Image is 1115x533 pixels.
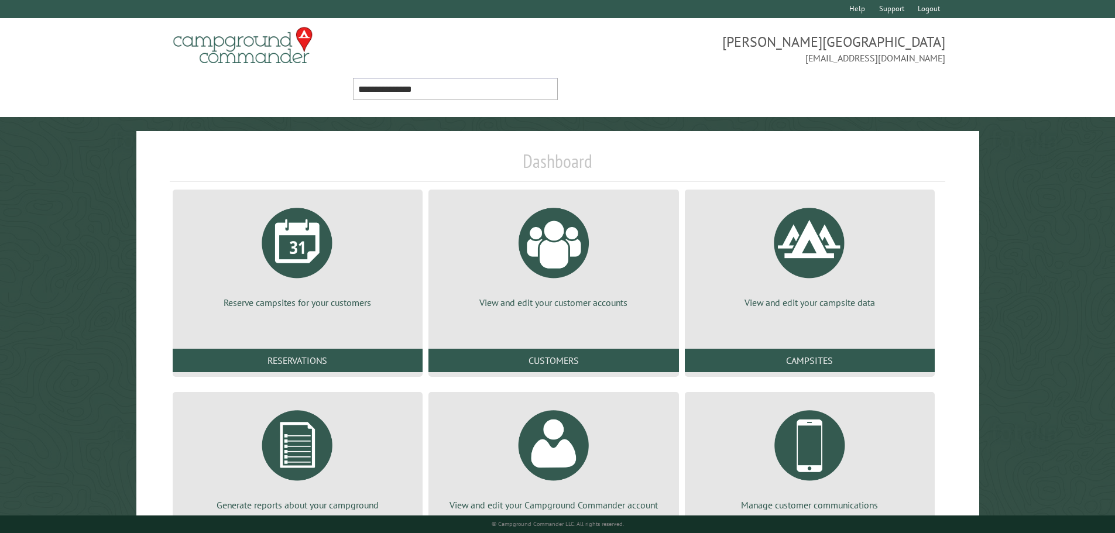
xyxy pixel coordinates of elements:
a: Reserve campsites for your customers [187,199,409,309]
span: [PERSON_NAME][GEOGRAPHIC_DATA] [EMAIL_ADDRESS][DOMAIN_NAME] [558,32,946,65]
a: Customers [428,349,678,372]
h1: Dashboard [170,150,946,182]
p: View and edit your customer accounts [442,296,664,309]
img: Campground Commander [170,23,316,68]
a: View and edit your campsite data [699,199,921,309]
a: Manage customer communications [699,401,921,511]
p: View and edit your campsite data [699,296,921,309]
p: Generate reports about your campground [187,498,409,511]
p: View and edit your Campground Commander account [442,498,664,511]
p: Reserve campsites for your customers [187,296,409,309]
p: Manage customer communications [699,498,921,511]
a: Generate reports about your campground [187,401,409,511]
a: View and edit your customer accounts [442,199,664,309]
a: View and edit your Campground Commander account [442,401,664,511]
small: © Campground Commander LLC. All rights reserved. [492,520,624,528]
a: Reservations [173,349,423,372]
a: Campsites [685,349,935,372]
